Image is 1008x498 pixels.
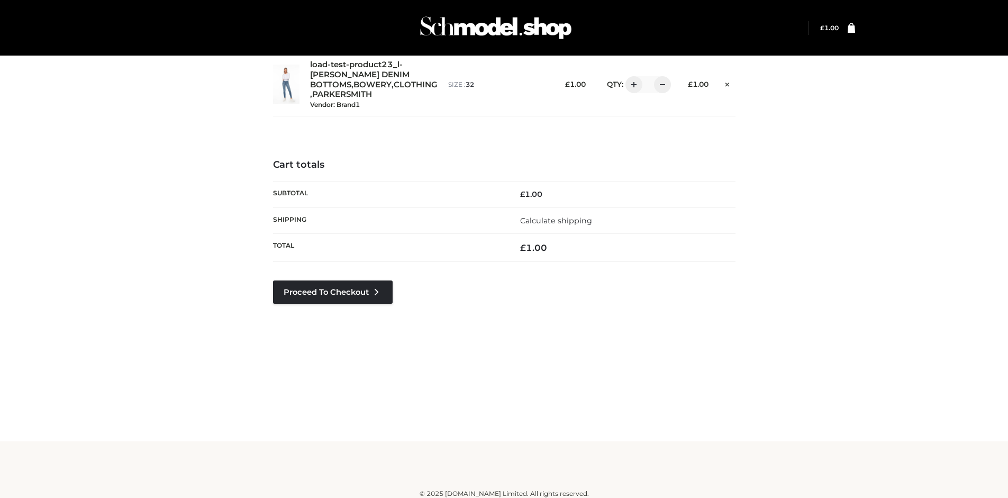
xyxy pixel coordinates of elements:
div: QTY: [596,76,667,93]
bdi: 1.00 [688,80,709,88]
bdi: 1.00 [565,80,586,88]
a: PARKERSMITH [312,89,372,99]
img: load-test-product23_l-PARKER SMITH DENIM - 32 [273,65,299,104]
th: Subtotal [273,182,504,207]
bdi: 1.00 [520,242,547,253]
span: £ [688,80,693,88]
th: Shipping [273,207,504,233]
h4: Cart totals [273,159,735,171]
a: £1.00 [820,24,839,32]
a: BOWERY [353,80,392,90]
a: BOTTOMS [310,80,351,90]
bdi: 1.00 [820,24,839,32]
div: , , , [310,60,438,110]
small: Vendor: Brand1 [310,101,360,108]
a: CLOTHING [394,80,438,90]
img: Schmodel Admin 964 [416,7,575,49]
a: Calculate shipping [520,216,592,225]
span: £ [565,80,570,88]
th: Total [273,233,504,261]
bdi: 1.00 [520,189,542,199]
a: load-test-product23_l-[PERSON_NAME] DENIM [310,60,425,80]
p: size : [448,80,544,89]
span: £ [520,242,526,253]
a: Remove this item [719,77,735,90]
span: £ [520,189,525,199]
a: Proceed to Checkout [273,280,393,304]
span: £ [820,24,824,32]
span: 32 [466,80,474,88]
